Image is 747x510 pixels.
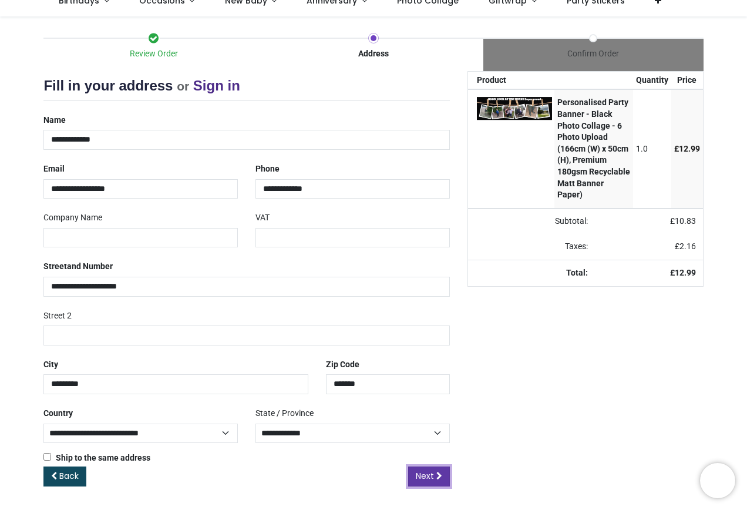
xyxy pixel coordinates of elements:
[43,257,113,277] label: Street
[468,209,595,234] td: Subtotal:
[408,467,450,486] a: Next
[679,144,700,153] span: 12.99
[483,48,703,60] div: Confirm Order
[636,143,668,155] div: 1.0
[477,97,552,120] img: dTTTtwAAAAZJREFUAwDOzQcY5ar52QAAAABJRU5ErkJggg==
[264,48,483,60] div: Address
[255,208,270,228] label: VAT
[700,463,735,498] iframe: Brevo live chat
[468,234,595,260] td: Taxes:
[43,48,263,60] div: Review Order
[43,452,150,464] label: Ship to the same address
[416,470,434,482] span: Next
[468,72,555,89] th: Product
[193,78,240,93] a: Sign in
[43,159,65,179] label: Email
[255,159,280,179] label: Phone
[633,72,671,89] th: Quantity
[675,241,696,251] span: £
[43,208,102,228] label: Company Name
[675,268,696,277] span: 12.99
[43,306,72,326] label: Street 2
[59,470,79,482] span: Back
[43,110,66,130] label: Name
[43,355,58,375] label: City
[177,79,189,93] small: or
[43,467,86,486] a: Back
[326,355,359,375] label: Zip Code
[43,453,51,461] input: Ship to the same address
[679,241,696,251] span: 2.16
[670,216,696,226] span: £
[557,98,630,199] strong: Personalised Party Banner - Black Photo Collage - 6 Photo Upload (166cm (W) x 50cm (H), Premium 1...
[670,268,696,277] strong: £
[674,144,700,153] span: £
[67,261,113,271] span: and Number
[671,72,703,89] th: Price
[566,268,588,277] strong: Total:
[43,404,73,424] label: Country
[43,78,173,93] span: Fill in your address
[675,216,696,226] span: 10.83
[255,404,314,424] label: State / Province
